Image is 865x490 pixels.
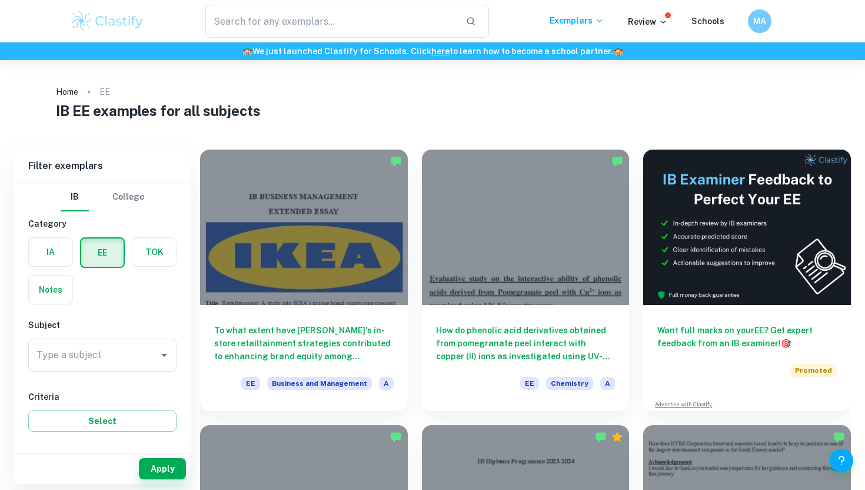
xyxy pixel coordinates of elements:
[267,377,372,390] span: Business and Management
[611,431,623,443] div: Premium
[422,150,630,411] a: How do phenolic acid derivatives obtained from pomegranate peel interact with copper (II) ions as...
[28,390,177,403] h6: Criteria
[643,150,851,411] a: Want full marks on yourEE? Get expert feedback from an IB examiner!PromotedAdvertise with Clastify
[56,84,78,100] a: Home
[833,431,845,443] img: Marked
[643,150,851,305] img: Thumbnail
[28,217,177,230] h6: Category
[390,155,402,167] img: Marked
[61,183,89,211] button: IB
[112,183,144,211] button: College
[2,45,863,58] h6: We just launched Clastify for Schools. Click to learn how to become a school partner.
[132,238,176,266] button: TOK
[611,155,623,167] img: Marked
[390,431,402,443] img: Marked
[655,400,712,409] a: Advertise with Clastify
[81,239,124,267] button: EE
[156,347,172,363] button: Open
[56,100,809,121] h1: IB EE examples for all subjects
[28,319,177,332] h6: Subject
[241,377,260,390] span: EE
[753,15,767,28] h6: MA
[29,276,72,304] button: Notes
[28,446,177,459] h6: Grade
[781,339,791,348] span: 🎯
[595,431,607,443] img: Marked
[242,47,252,56] span: 🏫
[691,16,724,26] a: Schools
[830,449,853,472] button: Help and Feedback
[139,458,186,479] button: Apply
[214,324,394,363] h6: To what extent have [PERSON_NAME]'s in-store retailtainment strategies contributed to enhancing b...
[29,238,72,266] button: IA
[520,377,539,390] span: EE
[14,150,191,183] h6: Filter exemplars
[550,14,604,27] p: Exemplars
[657,324,837,350] h6: Want full marks on your EE ? Get expert feedback from an IB examiner!
[790,364,837,377] span: Promoted
[628,15,668,28] p: Review
[379,377,394,390] span: A
[431,47,450,56] a: here
[200,150,408,411] a: To what extent have [PERSON_NAME]'s in-store retailtainment strategies contributed to enhancing b...
[748,9,771,33] button: MA
[205,5,456,38] input: Search for any exemplars...
[99,85,110,98] p: EE
[613,47,623,56] span: 🏫
[546,377,593,390] span: Chemistry
[436,324,616,363] h6: How do phenolic acid derivatives obtained from pomegranate peel interact with copper (II) ions as...
[61,183,144,211] div: Filter type choice
[28,410,177,432] button: Select
[600,377,615,390] span: A
[70,9,145,33] img: Clastify logo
